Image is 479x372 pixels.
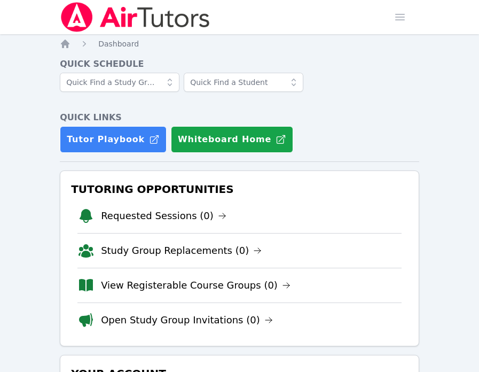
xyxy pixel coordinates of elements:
[60,111,419,124] h4: Quick Links
[98,38,139,49] a: Dashboard
[60,58,419,71] h4: Quick Schedule
[98,40,139,48] span: Dashboard
[60,73,179,92] input: Quick Find a Study Group
[60,2,211,32] img: Air Tutors
[184,73,303,92] input: Quick Find a Student
[171,126,293,153] button: Whiteboard Home
[60,126,167,153] a: Tutor Playbook
[101,243,262,258] a: Study Group Replacements (0)
[60,38,419,49] nav: Breadcrumb
[101,208,226,223] a: Requested Sessions (0)
[101,278,290,293] a: View Registerable Course Groups (0)
[101,313,273,328] a: Open Study Group Invitations (0)
[69,180,410,199] h3: Tutoring Opportunities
